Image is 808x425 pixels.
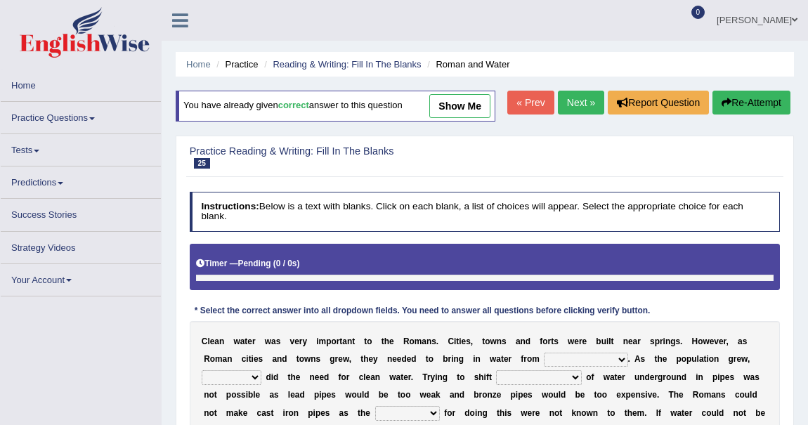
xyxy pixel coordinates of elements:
b: e [247,336,252,346]
b: d [282,354,287,364]
b: o [209,390,214,400]
b: correct [278,100,309,111]
b: u [671,372,676,382]
b: c [359,372,364,382]
b: l [207,336,209,346]
b: w [420,390,426,400]
b: w [345,390,351,400]
b: t [382,336,384,346]
b: . [436,336,438,346]
b: i [454,336,456,346]
b: e [256,390,261,400]
b: n [219,336,224,346]
b: r [622,372,625,382]
b: i [435,372,437,382]
b: s [554,336,559,346]
b: n [426,336,431,346]
b: o [586,372,591,382]
b: e [617,372,622,382]
b: n [455,390,460,400]
b: o [299,354,304,364]
b: s [259,354,263,364]
b: s [236,390,241,400]
b: n [476,354,481,364]
b: w [703,336,709,346]
b: t [360,354,363,364]
b: p [712,372,717,382]
h4: Below is a text with blanks. Click on each blank, a list of choices will appear. Select the appro... [190,192,781,232]
b: o [210,354,215,364]
b: n [698,372,703,382]
b: w [343,354,349,364]
b: r [523,354,527,364]
b: b [443,354,448,364]
b: , [471,336,473,346]
b: t [364,336,367,346]
b: a [214,336,219,346]
b: z [493,390,497,400]
b: m [215,354,223,364]
b: t [352,336,355,346]
b: e [254,354,259,364]
b: h [290,372,295,382]
b: s [274,390,279,400]
b: n [310,372,315,382]
a: Practice Questions [1,102,161,129]
b: e [290,390,295,400]
b: t [398,390,400,400]
div: * Select the correct answer into all dropdown fields. You need to answer all questions before cli... [190,306,656,318]
b: e [389,336,394,346]
b: l [697,354,699,364]
b: w [304,354,311,364]
b: a [396,372,401,382]
span: 25 [194,158,210,169]
b: t [214,390,217,400]
b: g [729,354,734,364]
b: p [321,390,326,400]
button: Report Question [608,91,709,115]
b: f [486,372,489,382]
b: t [400,372,403,382]
b: e [397,354,402,364]
b: r [509,354,512,364]
b: a [496,354,501,364]
b: t [249,354,252,364]
b: u [357,390,362,400]
b: e [426,390,431,400]
b: w [568,336,574,346]
b: i [663,336,665,346]
b: t [489,372,492,382]
b: u [634,372,639,382]
b: a [738,336,743,346]
b: w [490,354,496,364]
b: a [223,354,228,364]
b: y [373,354,378,364]
b: r [663,372,666,382]
b: t [611,336,614,346]
b: b [379,390,384,400]
b: e [725,372,730,382]
b: n [488,390,493,400]
b: d [273,372,278,382]
b: a [240,336,245,346]
b: s [316,354,321,364]
b: u [601,336,606,346]
b: t [339,336,342,346]
b: e [296,372,301,382]
a: Home [1,70,161,97]
b: s [650,336,655,346]
b: n [623,336,628,346]
b: w [233,336,240,346]
b: n [714,354,719,364]
b: s [641,354,646,364]
li: Roman and Water [424,58,509,71]
b: f [521,354,523,364]
b: o [400,390,405,400]
b: r [548,336,552,346]
b: h [363,354,368,364]
b: e [407,354,412,364]
b: i [246,390,248,400]
b: f [591,372,594,382]
b: e [384,390,389,400]
b: n [277,354,282,364]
